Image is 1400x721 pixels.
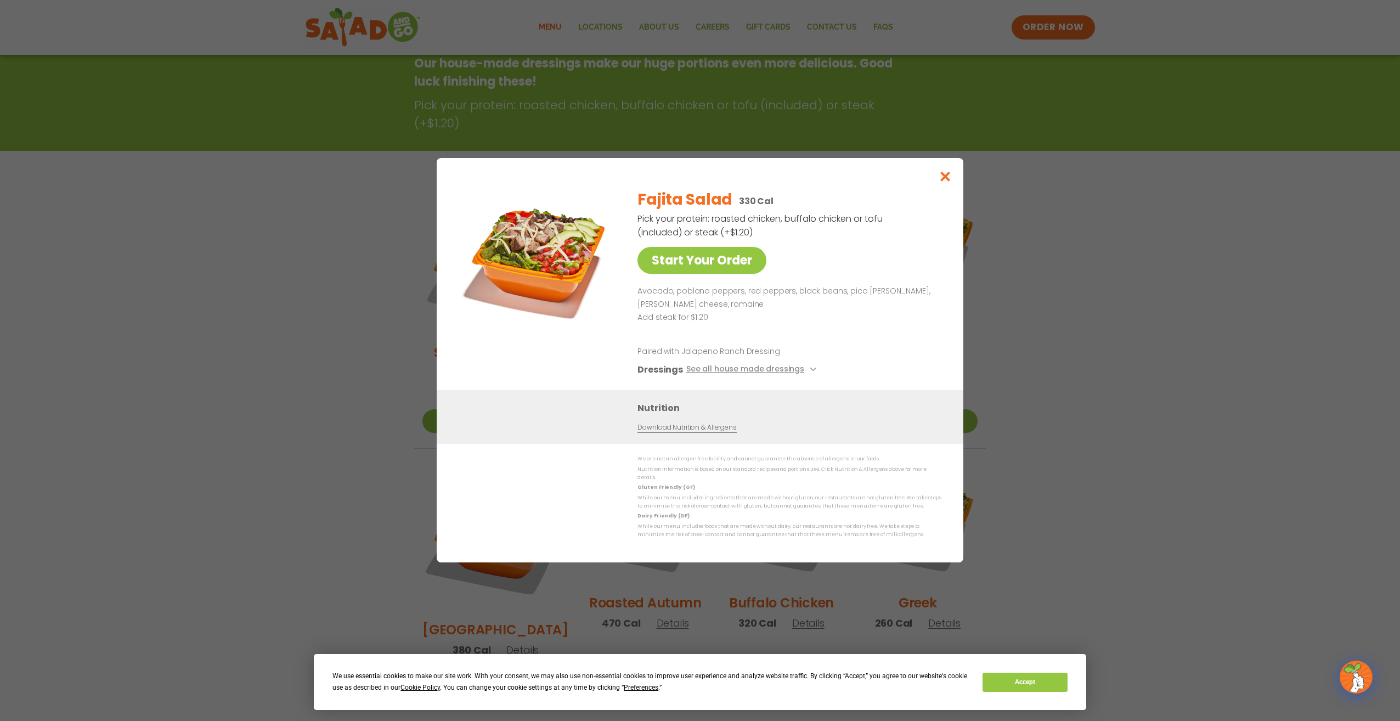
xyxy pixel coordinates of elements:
[637,522,941,539] p: While our menu includes foods that are made without dairy, our restaurants are not dairy free. We...
[637,485,695,491] strong: Gluten Friendly (GF)
[1341,662,1371,692] img: wpChatIcon
[637,363,683,377] h3: Dressings
[314,654,1086,710] div: Cookie Consent Prompt
[637,402,947,415] h3: Nutrition
[983,673,1067,692] button: Accept
[637,423,736,433] a: Download Nutrition & Allergens
[637,247,766,274] a: Start Your Order
[461,180,615,334] img: Featured product photo for Fajita Salad
[739,194,774,208] p: 330 Cal
[637,188,732,211] h2: Fajita Salad
[332,671,969,694] div: We use essential cookies to make our site work. With your consent, we may also use non-essential ...
[686,363,820,377] button: See all house made dressings
[637,455,941,464] p: We are not an allergen free facility and cannot guarantee the absence of allergens in our foods.
[637,513,689,520] strong: Dairy Friendly (DF)
[637,494,941,511] p: While our menu includes ingredients that are made without gluten, our restaurants are not gluten ...
[637,212,884,239] p: Pick your protein: roasted chicken, buffalo chicken or tofu (included) or steak (+$1.20)
[928,158,963,195] button: Close modal
[637,346,840,358] p: Paired with Jalapeno Ranch Dressing
[624,684,658,691] span: Preferences
[637,285,937,311] p: Avocado, poblano peppers, red peppers, black beans, pico [PERSON_NAME], [PERSON_NAME] cheese, rom...
[637,311,937,324] p: Add steak for $1.20
[400,684,440,691] span: Cookie Policy
[637,465,941,482] p: Nutrition information is based on our standard recipes and portion sizes. Click Nutrition & Aller...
